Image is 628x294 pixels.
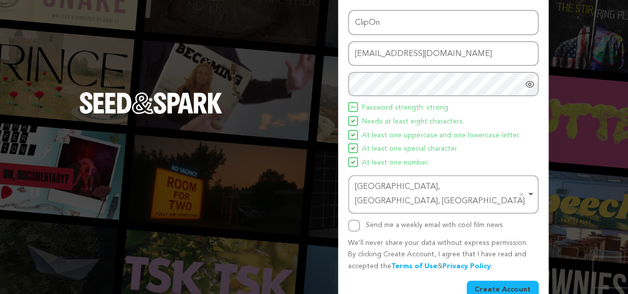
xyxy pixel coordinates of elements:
span: At least one uppercase and one lowercase letter. [362,130,520,142]
input: Email address [348,41,539,66]
p: We’ll never share your data without express permission. By clicking Create Account, I agree that ... [348,237,539,273]
img: Seed&Spark Icon [351,105,355,109]
a: Show password as plain text. Warning: this will display your password on the screen. [525,79,535,89]
span: Needs at least eight characters. [362,116,464,128]
a: Seed&Spark Homepage [79,92,222,134]
img: Seed&Spark Logo [79,92,222,114]
button: Remove item: 'ChIJZ_YISduC-DkRvCxsj-Yw40M' [516,189,526,199]
a: Terms of Use [391,263,437,270]
label: Send me a weekly email with cool film news [366,222,503,229]
img: Seed&Spark Icon [351,146,355,150]
img: Seed&Spark Icon [351,119,355,123]
img: Seed&Spark Icon [351,160,355,164]
a: Privacy Policy [442,263,491,270]
span: Password strength: strong [362,102,448,114]
div: [GEOGRAPHIC_DATA], [GEOGRAPHIC_DATA], [GEOGRAPHIC_DATA] [355,180,526,209]
span: At least one number. [362,157,429,169]
img: Seed&Spark Icon [351,133,355,137]
input: Name [348,10,539,35]
span: At least one special character. [362,143,458,155]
